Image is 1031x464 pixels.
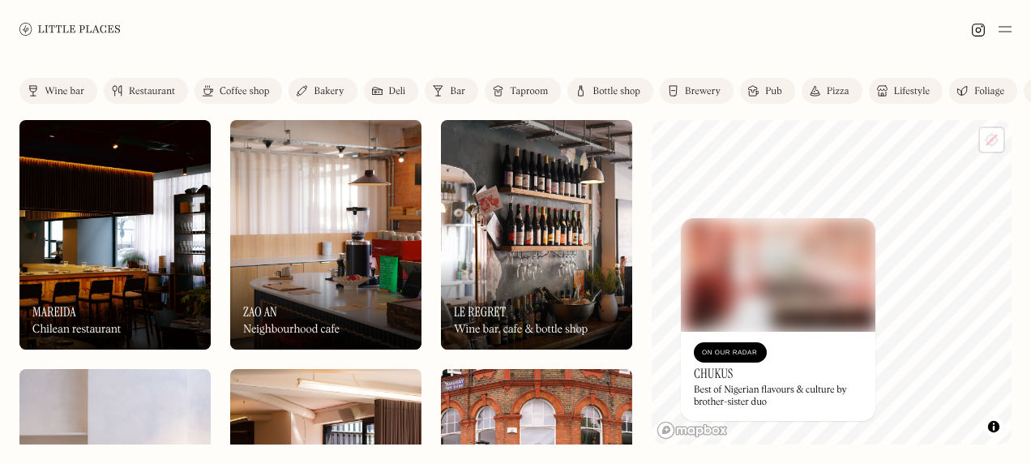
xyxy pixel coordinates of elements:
[869,78,943,104] a: Lifestyle
[510,87,548,97] div: Taproom
[32,304,76,320] h3: Mareida
[230,120,421,350] img: Zao An
[19,120,211,350] img: Mareida
[243,323,340,337] div: Neighbourhood cafe
[657,421,728,440] a: Mapbox homepage
[45,87,84,97] div: Wine bar
[441,120,632,350] img: Le Regret
[681,218,875,421] a: ChukusChukusOn Our RadarChukusBest of Nigerian flavours & culture by brother-sister duo
[652,120,1012,445] canvas: Map
[104,78,188,104] a: Restaurant
[593,87,640,97] div: Bottle shop
[230,120,421,350] a: Zao AnZao AnZao AnNeighbourhood cafe
[485,78,561,104] a: Taproom
[827,87,849,97] div: Pizza
[19,78,97,104] a: Wine bar
[984,417,1003,436] button: Toggle attribution
[289,78,357,104] a: Bakery
[765,87,782,97] div: Pub
[974,87,1004,97] div: Foliage
[314,87,344,97] div: Bakery
[441,120,632,350] a: Le RegretLe RegretLe RegretWine bar, cafe & bottle shop
[425,78,478,104] a: Bar
[195,78,282,104] a: Coffee shop
[364,78,419,104] a: Deli
[660,78,734,104] a: Brewery
[19,120,211,350] a: MareidaMareidaMareidaChilean restaurant
[949,78,1017,104] a: Foliage
[694,385,862,408] div: Best of Nigerian flavours & culture by brother-sister duo
[32,323,121,337] div: Chilean restaurant
[980,128,1003,152] button: Location not available
[454,304,506,320] h3: Le Regret
[220,87,269,97] div: Coffee shop
[685,87,721,97] div: Brewery
[894,87,930,97] div: Lifestyle
[802,78,862,104] a: Pizza
[129,87,175,97] div: Restaurant
[681,218,875,332] img: Chukus
[567,78,653,104] a: Bottle shop
[389,87,406,97] div: Deli
[694,366,734,381] h3: Chukus
[989,418,999,436] span: Toggle attribution
[450,87,465,97] div: Bar
[702,345,759,361] div: On Our Radar
[740,78,795,104] a: Pub
[243,304,277,320] h3: Zao An
[454,323,588,337] div: Wine bar, cafe & bottle shop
